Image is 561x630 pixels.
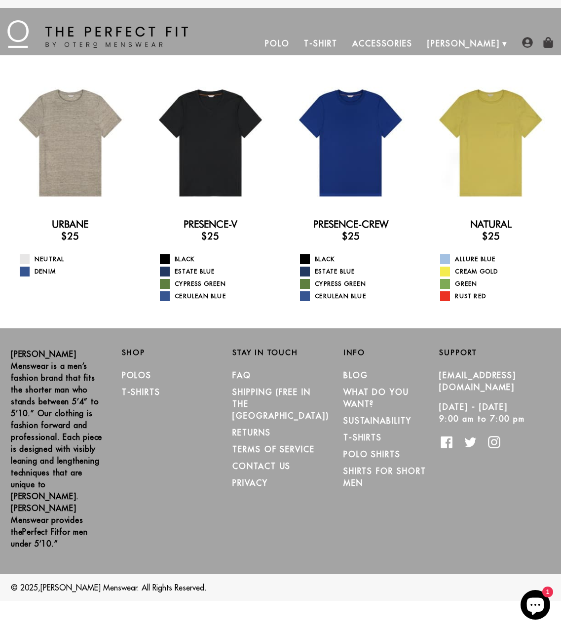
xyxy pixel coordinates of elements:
[439,370,516,392] a: [EMAIL_ADDRESS][DOMAIN_NAME]
[420,32,507,55] a: [PERSON_NAME]
[470,218,512,230] a: Natural
[428,230,554,242] h3: $25
[343,387,409,409] a: What Do You Want?
[439,348,550,357] h2: Support
[343,433,382,442] a: T-Shirts
[160,291,273,301] a: Cerulean Blue
[343,416,411,426] a: Sustainability
[232,478,267,488] a: PRIVACY
[300,279,413,289] a: Cypress Green
[184,218,237,230] a: Presence-V
[343,449,401,459] a: Polo Shirts
[122,387,160,397] a: T-Shirts
[20,254,133,264] a: Neutral
[522,37,533,48] img: user-account-icon.png
[232,428,270,437] a: RETURNS
[343,370,368,380] a: Blog
[232,370,251,380] a: FAQ
[160,279,273,289] a: Cypress Green
[343,466,426,488] a: Shirts for Short Men
[148,230,273,242] h3: $25
[440,254,554,264] a: Allure Blue
[300,291,413,301] a: Cerulean Blue
[297,32,344,55] a: T-Shirt
[40,583,137,592] a: [PERSON_NAME] Menswear
[543,37,554,48] img: shopping-bag-icon.png
[440,279,554,289] a: Green
[232,387,329,421] a: SHIPPING (Free in the [GEOGRAPHIC_DATA])
[20,267,133,276] a: Denim
[22,527,59,537] strong: Perfect Fit
[232,348,329,357] h2: Stay in Touch
[440,291,554,301] a: Rust Red
[122,370,152,380] a: Polos
[160,267,273,276] a: Estate Blue
[288,230,413,242] h3: $25
[518,590,553,622] inbox-online-store-chat: Shopify online store chat
[122,348,218,357] h2: Shop
[52,218,88,230] a: Urbane
[7,230,133,242] h3: $25
[11,582,550,593] p: © 2025, . All Rights Reserved.
[343,348,440,357] h2: Info
[7,20,188,48] img: The Perfect Fit - by Otero Menswear - Logo
[440,267,554,276] a: Cream Gold
[11,348,107,550] p: [PERSON_NAME] Menswear is a men’s fashion brand that fits the shorter man who stands between 5’4”...
[300,267,413,276] a: Estate Blue
[258,32,297,55] a: Polo
[345,32,420,55] a: Accessories
[232,461,291,471] a: CONTACT US
[439,401,535,425] p: [DATE] - [DATE] 9:00 am to 7:00 pm
[300,254,413,264] a: Black
[232,444,315,454] a: TERMS OF SERVICE
[313,218,388,230] a: Presence-Crew
[160,254,273,264] a: Black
